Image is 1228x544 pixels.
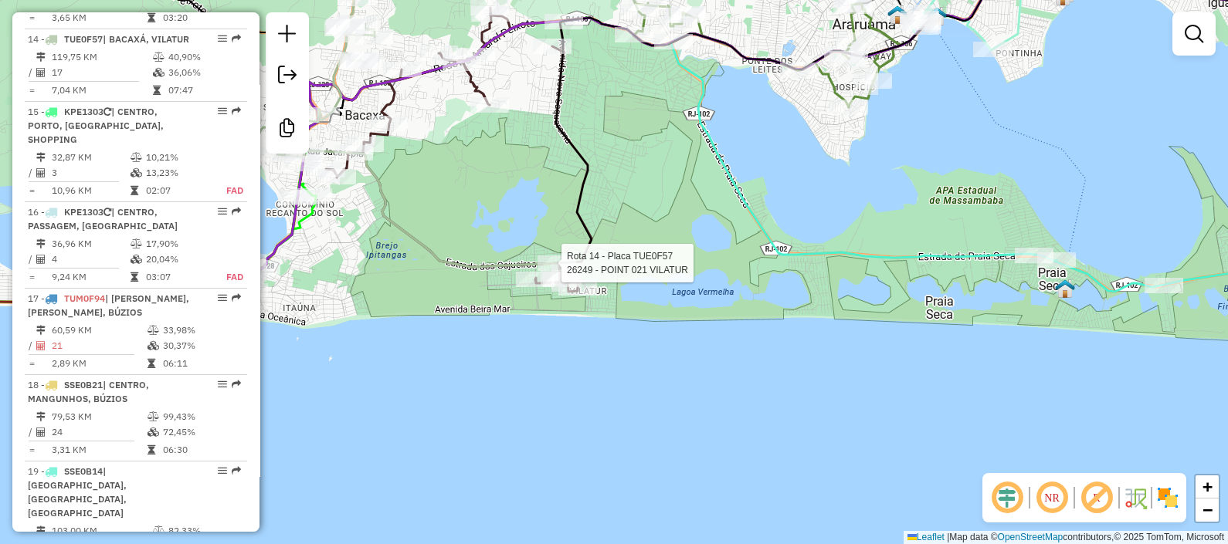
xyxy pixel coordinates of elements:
i: Veículo já utilizado nesta sessão [103,107,111,117]
span: Ocultar NR [1033,479,1070,516]
i: Tempo total em rota [131,186,138,195]
span: 18 - [28,379,149,404]
td: 24 [51,424,147,440]
td: 06:30 [162,442,240,458]
td: 17 [51,65,152,80]
td: 3,31 KM [51,442,147,458]
em: Rota exportada [232,34,241,43]
td: = [28,83,36,98]
span: KPE1303 [64,206,103,218]
em: Opções [218,293,227,302]
i: Total de Atividades [36,255,46,264]
i: % de utilização da cubagem [131,168,142,177]
a: Exibir filtros [1179,19,1209,49]
span: TUE0F57 [64,33,103,45]
i: % de utilização da cubagem [153,68,165,77]
td: = [28,10,36,25]
td: 21 [51,338,147,353]
a: Zoom out [1196,498,1219,522]
span: | [PERSON_NAME], [PERSON_NAME], BÚZIOS [28,292,189,318]
i: Total de Atividades [36,341,46,350]
a: Exportar sessão [272,59,303,94]
td: FAD [209,183,244,198]
td: 17,90% [145,236,209,252]
a: Criar modelo [272,113,303,147]
img: Exibir/Ocultar setores [1155,485,1180,510]
i: Total de Atividades [36,427,46,437]
em: Opções [218,106,227,116]
td: 30,37% [162,338,240,353]
td: 4 [51,252,130,267]
span: TUM0F94 [64,292,105,304]
a: Leaflet [907,532,945,542]
div: Map data © contributors,© 2025 TomTom, Microsoft [904,531,1228,544]
em: Opções [218,466,227,475]
span: 14 - [28,33,189,45]
td: 10,21% [145,150,209,165]
td: 99,43% [162,409,240,424]
td: 7,04 KM [51,83,152,98]
td: / [28,424,36,440]
i: Tempo total em rota [148,445,155,454]
em: Rota exportada [232,207,241,216]
img: Fluxo de ruas [1123,485,1148,510]
span: | CENTRO, PORTO, [GEOGRAPHIC_DATA], SHOPPING [28,106,164,145]
em: Opções [218,380,227,389]
td: 10,96 KM [51,183,130,198]
span: Ocultar deslocamento [989,479,1026,516]
td: 06:11 [162,356,240,371]
td: 2,89 KM [51,356,147,371]
span: 19 - [28,465,127,519]
td: 03:07 [145,269,209,285]
i: % de utilização da cubagem [131,255,142,264]
span: SSE0B14 [64,465,103,477]
td: 103,00 KM [51,523,152,539]
span: | BACAXÁ, VILATUR [103,33,189,45]
td: 9,24 KM [51,269,130,285]
td: 119,75 KM [51,49,152,65]
i: % de utilização do peso [148,412,159,421]
i: Total de Atividades [36,68,46,77]
td: 32,87 KM [51,150,130,165]
i: % de utilização do peso [131,239,142,248]
td: / [28,252,36,267]
td: 36,06% [168,65,241,80]
em: Opções [218,34,227,43]
td: FAD [209,269,244,285]
i: Veículo já utilizado nesta sessão [103,208,111,217]
img: Gilvan [1055,279,1075,299]
i: Distância Total [36,526,46,536]
i: Distância Total [36,52,46,62]
td: / [28,165,36,181]
td: 13,23% [145,165,209,181]
i: Distância Total [36,239,46,248]
td: 03:20 [162,10,240,25]
span: 16 - [28,206,178,231]
a: Nova sessão e pesquisa [272,19,303,53]
td: = [28,269,36,285]
i: Tempo total em rota [153,86,161,95]
td: = [28,442,36,458]
img: DAYVID LESSA DE OLIVEIRA [887,5,907,25]
em: Rota exportada [232,380,241,389]
td: 3 [51,165,130,181]
td: 72,45% [162,424,240,440]
i: Distância Total [36,326,46,335]
em: Rota exportada [232,466,241,475]
td: / [28,338,36,353]
i: % de utilização do peso [131,153,142,162]
i: % de utilização da cubagem [148,341,159,350]
i: % de utilização do peso [153,52,165,62]
i: Total de Atividades [36,168,46,177]
i: Tempo total em rota [131,272,138,282]
i: Tempo total em rota [148,359,155,368]
span: 15 - [28,106,164,145]
td: / [28,65,36,80]
span: KPE1303 [64,106,103,117]
a: Zoom in [1196,475,1219,498]
td: 33,98% [162,323,240,338]
span: + [1203,477,1213,496]
td: 02:07 [145,183,209,198]
i: % de utilização do peso [153,526,165,536]
i: % de utilização do peso [148,326,159,335]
